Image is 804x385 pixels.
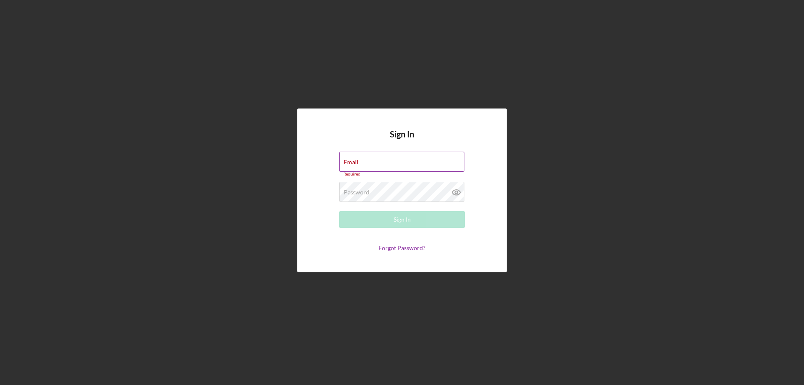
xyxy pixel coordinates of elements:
h4: Sign In [390,129,414,152]
div: Sign In [394,211,411,228]
button: Sign In [339,211,465,228]
div: Required [339,172,465,177]
a: Forgot Password? [379,244,425,251]
label: Password [344,189,369,196]
label: Email [344,159,358,165]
